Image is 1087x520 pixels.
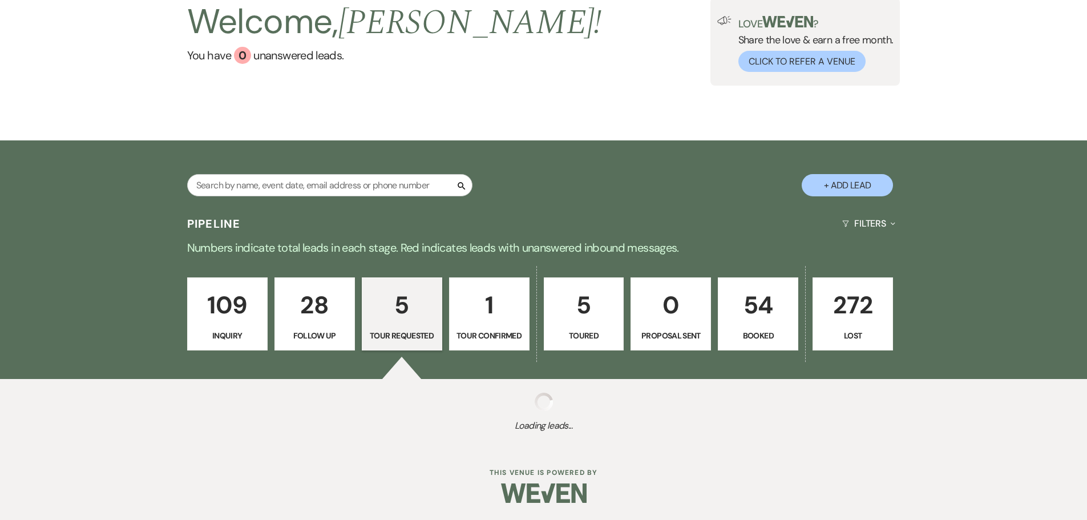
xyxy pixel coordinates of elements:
p: Follow Up [282,329,347,342]
p: Lost [820,329,886,342]
p: Love ? [738,16,894,29]
p: Toured [551,329,617,342]
img: Weven Logo [501,473,587,513]
p: 5 [369,286,435,324]
p: Booked [725,329,791,342]
a: 272Lost [813,277,893,350]
p: Tour Requested [369,329,435,342]
a: You have 0 unanswered leads. [187,47,602,64]
img: loading spinner [535,393,553,411]
a: 1Tour Confirmed [449,277,530,350]
a: 28Follow Up [274,277,355,350]
p: Numbers indicate total leads in each stage. Red indicates leads with unanswered inbound messages. [133,239,955,257]
button: + Add Lead [802,174,893,196]
p: 0 [638,286,704,324]
p: 54 [725,286,791,324]
button: Filters [838,208,900,239]
p: Inquiry [195,329,260,342]
span: Loading leads... [54,419,1033,433]
p: 272 [820,286,886,324]
button: Click to Refer a Venue [738,51,866,72]
a: 109Inquiry [187,277,268,350]
div: Share the love & earn a free month. [732,16,894,72]
input: Search by name, event date, email address or phone number [187,174,472,196]
div: 0 [234,47,251,64]
img: loud-speaker-illustration.svg [717,16,732,25]
p: Tour Confirmed [456,329,522,342]
p: 5 [551,286,617,324]
a: 0Proposal Sent [631,277,711,350]
p: 109 [195,286,260,324]
img: weven-logo-green.svg [762,16,813,27]
a: 5Tour Requested [362,277,442,350]
h3: Pipeline [187,216,241,232]
p: 1 [456,286,522,324]
a: 54Booked [718,277,798,350]
p: Proposal Sent [638,329,704,342]
a: 5Toured [544,277,624,350]
p: 28 [282,286,347,324]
